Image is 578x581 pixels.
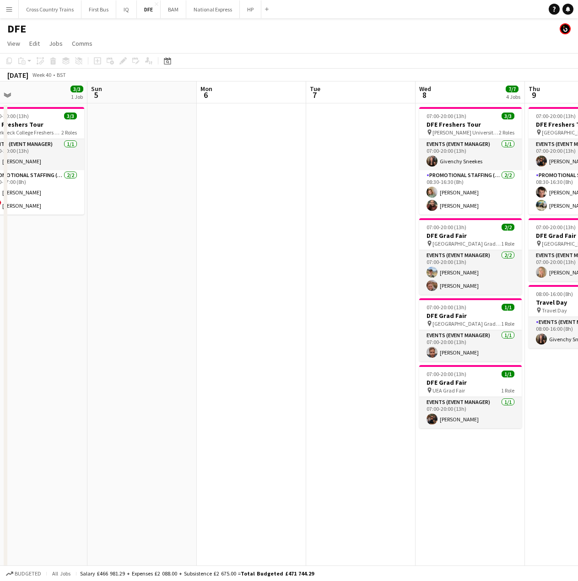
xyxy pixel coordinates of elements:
span: 6 [199,90,212,100]
app-job-card: 07:00-20:00 (13h)2/2DFE Grad Fair [GEOGRAPHIC_DATA] Grad Fair1 RoleEvents (Event Manager)2/207:00... [419,218,522,295]
button: Cross Country Trains [19,0,81,18]
span: 1/1 [502,371,514,377]
span: 07:00-20:00 (13h) [427,113,466,119]
app-card-role: Events (Event Manager)1/107:00-20:00 (13h)[PERSON_NAME] [419,397,522,428]
span: Thu [529,85,540,93]
a: Edit [26,38,43,49]
span: All jobs [50,570,72,577]
app-job-card: 07:00-20:00 (13h)3/3DFE Freshers Tour [PERSON_NAME] University Freshers Fair2 RolesEvents (Event ... [419,107,522,215]
span: 5 [90,90,102,100]
span: 07:00-20:00 (13h) [427,224,466,231]
span: 7/7 [506,86,519,92]
span: View [7,39,20,48]
span: 07:00-20:00 (13h) [536,224,576,231]
a: View [4,38,24,49]
span: UEA Grad Fair [432,387,465,394]
span: 3/3 [502,113,514,119]
a: Jobs [45,38,66,49]
div: [DATE] [7,70,28,80]
h1: DFE [7,22,26,36]
app-card-role: Events (Event Manager)1/107:00-20:00 (13h)Givenchy Sneekes [419,139,522,170]
span: [GEOGRAPHIC_DATA] Grad Fair [432,320,501,327]
button: National Express [186,0,240,18]
span: 07:00-20:00 (13h) [427,304,466,311]
span: Mon [200,85,212,93]
app-job-card: 07:00-20:00 (13h)1/1DFE Grad Fair [GEOGRAPHIC_DATA] Grad Fair1 RoleEvents (Event Manager)1/107:00... [419,298,522,361]
button: DFE [137,0,161,18]
span: 1/1 [502,304,514,311]
span: 07:00-20:00 (13h) [536,113,576,119]
app-job-card: 07:00-20:00 (13h)1/1DFE Grad Fair UEA Grad Fair1 RoleEvents (Event Manager)1/107:00-20:00 (13h)[P... [419,365,522,428]
span: 2 Roles [499,129,514,136]
button: IQ [116,0,137,18]
button: Budgeted [5,569,43,579]
span: Week 40 [30,71,53,78]
div: 4 Jobs [506,93,520,100]
h3: DFE Grad Fair [419,231,522,240]
button: BAM [161,0,186,18]
span: 3/3 [70,86,83,92]
span: 2/2 [502,224,514,231]
a: Comms [68,38,96,49]
app-card-role: Promotional Staffing (Brand Ambassadors)2/208:30-16:30 (8h)[PERSON_NAME][PERSON_NAME] [419,170,522,215]
span: Total Budgeted £471 744.29 [241,570,314,577]
span: Sun [91,85,102,93]
div: 1 Job [71,93,83,100]
span: 1 Role [501,387,514,394]
span: [PERSON_NAME] University Freshers Fair [432,129,499,136]
span: 1 Role [501,320,514,327]
app-card-role: Events (Event Manager)1/107:00-20:00 (13h)[PERSON_NAME] [419,330,522,361]
span: 3/3 [64,113,77,119]
div: BST [57,71,66,78]
span: Jobs [49,39,63,48]
span: Travel Day [542,307,567,314]
span: Edit [29,39,40,48]
div: Salary £466 981.29 + Expenses £2 088.00 + Subsistence £2 675.00 = [80,570,314,577]
span: 2 Roles [61,129,77,136]
span: Comms [72,39,92,48]
span: [GEOGRAPHIC_DATA] Grad Fair [432,240,501,247]
button: First Bus [81,0,116,18]
h3: DFE Freshers Tour [419,120,522,129]
button: HP [240,0,261,18]
span: 07:00-20:00 (13h) [427,371,466,377]
app-user-avatar: Tim Bodenham [560,23,571,34]
h3: DFE Grad Fair [419,378,522,387]
span: Wed [419,85,431,93]
span: 1 Role [501,240,514,247]
span: Budgeted [15,570,41,577]
h3: DFE Grad Fair [419,312,522,320]
span: 9 [527,90,540,100]
span: Tue [310,85,320,93]
span: 08:00-16:00 (8h) [536,290,573,297]
span: 7 [308,90,320,100]
span: 8 [418,90,431,100]
app-card-role: Events (Event Manager)2/207:00-20:00 (13h)[PERSON_NAME][PERSON_NAME] [419,250,522,295]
